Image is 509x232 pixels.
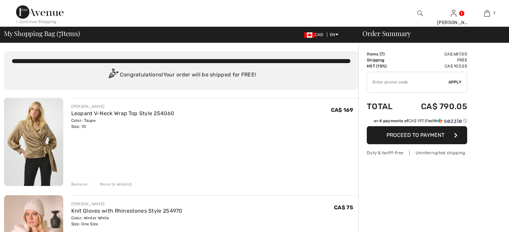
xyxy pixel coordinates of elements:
td: Total [367,95,403,118]
td: Free [403,57,467,63]
img: My Info [451,9,456,17]
div: or 4 payments ofCA$ 197.51withSezzle Click to learn more about Sezzle [367,118,467,126]
span: Proceed to Payment [387,132,444,138]
a: 7 [471,9,503,17]
td: CA$ 687.00 [403,51,467,57]
div: Move to Wishlist [94,181,132,187]
a: Knit Gloves with Rhinestones Style 254970 [71,208,182,214]
span: CA$ 75 [334,204,353,211]
input: Promo code [367,72,448,92]
img: Leopard V-Neck Wrap Top Style 254060 [4,98,63,186]
div: Remove [71,181,88,187]
img: Canadian Dollar [304,32,315,38]
div: [PERSON_NAME] [437,19,470,26]
div: Color: Taupe Size: 10 [71,118,174,130]
span: My Shopping Bag ( Items) [4,30,80,37]
span: EN [330,32,338,37]
div: or 4 payments of with [374,118,467,124]
img: Congratulation2.svg [106,68,120,82]
img: My Bag [484,9,490,17]
a: Leopard V-Neck Wrap Top Style 254060 [71,110,174,117]
span: Apply [448,79,462,85]
span: CAD [304,32,326,37]
div: Duty & tariff-free | Uninterrupted shipping [367,150,467,156]
img: Sezzle [438,118,462,124]
div: < Continue Shopping [16,19,57,25]
div: [PERSON_NAME] [71,103,174,109]
span: 7 [59,28,61,37]
td: HST (15%) [367,63,403,69]
td: CA$ 103.05 [403,63,467,69]
div: Order Summary [354,30,505,37]
button: Proceed to Payment [367,126,467,144]
td: Items ( ) [367,51,403,57]
div: [PERSON_NAME] [71,201,182,207]
span: CA$ 169 [331,107,353,113]
img: search the website [417,9,423,17]
span: 7 [493,10,495,16]
td: CA$ 790.05 [403,95,467,118]
td: Shipping [367,57,403,63]
div: Color: Winter White Size: One Size [71,215,182,227]
span: CA$ 197.51 [408,119,429,123]
div: Congratulations! Your order will be shipped for FREE! [12,68,350,82]
img: 1ère Avenue [16,5,64,19]
span: 7 [381,52,383,56]
a: Sign In [451,10,456,16]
